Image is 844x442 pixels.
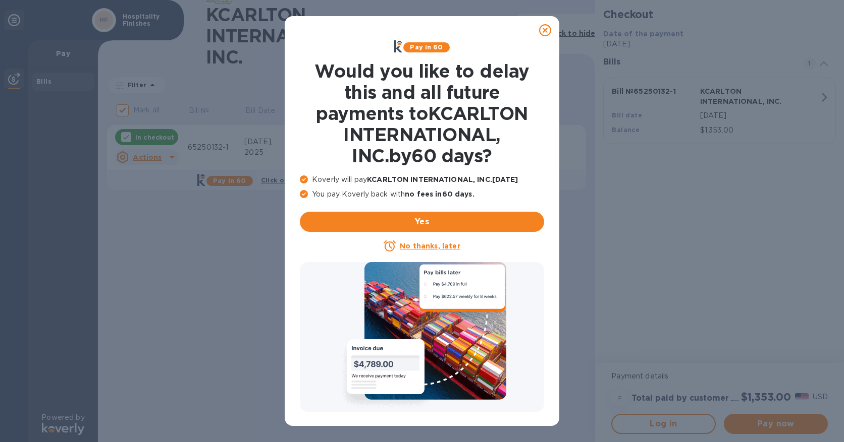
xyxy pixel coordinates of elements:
[300,60,544,166] h1: Would you like to delay this and all future payments to KCARLTON INTERNATIONAL, INC. by 60 days ?
[400,242,460,250] u: No thanks, later
[300,212,544,232] button: Yes
[367,175,518,183] b: KCARLTON INTERNATIONAL, INC. [DATE]
[300,174,544,185] p: Koverly will pay
[405,190,474,198] b: no fees in 60 days .
[410,43,443,51] b: Pay in 60
[308,216,536,228] span: Yes
[300,189,544,200] p: You pay Koverly back with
